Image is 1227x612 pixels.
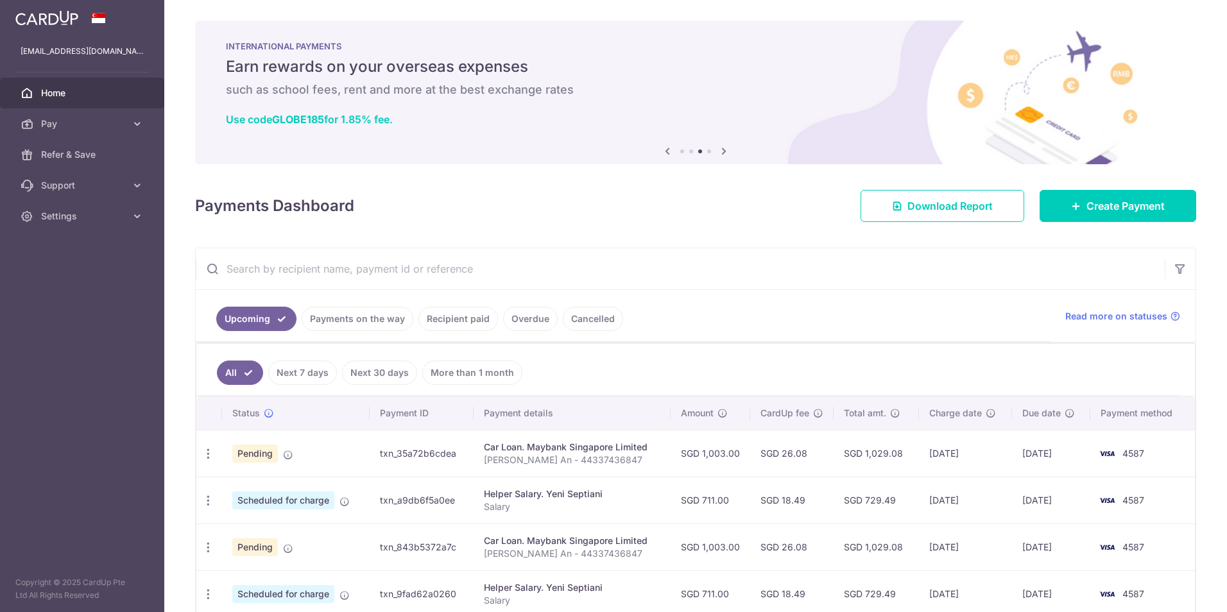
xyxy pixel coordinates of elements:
[484,500,660,513] p: Salary
[342,361,417,385] a: Next 30 days
[1090,396,1195,430] th: Payment method
[844,407,886,420] span: Total amt.
[484,454,660,466] p: [PERSON_NAME] An - 44337436847
[232,491,334,509] span: Scheduled for charge
[370,477,474,523] td: txn_a9db6f5a0ee
[41,210,126,223] span: Settings
[1012,477,1090,523] td: [DATE]
[226,41,1165,51] p: INTERNATIONAL PAYMENTS
[671,477,750,523] td: SGD 711.00
[232,407,260,420] span: Status
[750,430,834,477] td: SGD 26.08
[1122,448,1144,459] span: 4587
[484,441,660,454] div: Car Loan. Maybank Singapore Limited
[834,523,919,570] td: SGD 1,029.08
[1022,407,1061,420] span: Due date
[41,117,126,130] span: Pay
[1012,430,1090,477] td: [DATE]
[41,87,126,99] span: Home
[834,430,919,477] td: SGD 1,029.08
[217,361,263,385] a: All
[681,407,714,420] span: Amount
[1040,190,1196,222] a: Create Payment
[750,477,834,523] td: SGD 18.49
[1122,588,1144,599] span: 4587
[15,10,78,26] img: CardUp
[671,430,750,477] td: SGD 1,003.00
[216,307,296,331] a: Upcoming
[226,113,393,126] a: Use codeGLOBE185for 1.85% fee.
[484,594,660,607] p: Salary
[1094,446,1120,461] img: Bank Card
[195,21,1196,164] img: International Payment Banner
[907,198,993,214] span: Download Report
[919,430,1013,477] td: [DATE]
[563,307,623,331] a: Cancelled
[503,307,558,331] a: Overdue
[929,407,982,420] span: Charge date
[474,396,671,430] th: Payment details
[484,488,660,500] div: Helper Salary. Yeni Septiani
[422,361,522,385] a: More than 1 month
[21,45,144,58] p: [EMAIL_ADDRESS][DOMAIN_NAME]
[41,179,126,192] span: Support
[226,82,1165,98] h6: such as school fees, rent and more at the best exchange rates
[196,248,1165,289] input: Search by recipient name, payment id or reference
[1065,310,1167,323] span: Read more on statuses
[226,56,1165,77] h5: Earn rewards on your overseas expenses
[370,430,474,477] td: txn_35a72b6cdea
[919,477,1013,523] td: [DATE]
[232,445,278,463] span: Pending
[418,307,498,331] a: Recipient paid
[1065,310,1180,323] a: Read more on statuses
[41,148,126,161] span: Refer & Save
[370,523,474,570] td: txn_843b5372a7c
[484,581,660,594] div: Helper Salary. Yeni Septiani
[1122,541,1144,552] span: 4587
[272,113,324,126] b: GLOBE185
[268,361,337,385] a: Next 7 days
[232,585,334,603] span: Scheduled for charge
[1145,574,1214,606] iframe: Opens a widget where you can find more information
[671,523,750,570] td: SGD 1,003.00
[1094,586,1120,602] img: Bank Card
[750,523,834,570] td: SGD 26.08
[484,534,660,547] div: Car Loan. Maybank Singapore Limited
[760,407,809,420] span: CardUp fee
[1122,495,1144,506] span: 4587
[1094,493,1120,508] img: Bank Card
[861,190,1024,222] a: Download Report
[1012,523,1090,570] td: [DATE]
[302,307,413,331] a: Payments on the way
[370,396,474,430] th: Payment ID
[919,523,1013,570] td: [DATE]
[1094,540,1120,555] img: Bank Card
[1086,198,1165,214] span: Create Payment
[232,538,278,556] span: Pending
[484,547,660,560] p: [PERSON_NAME] An - 44337436847
[834,477,919,523] td: SGD 729.49
[195,194,354,217] h4: Payments Dashboard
